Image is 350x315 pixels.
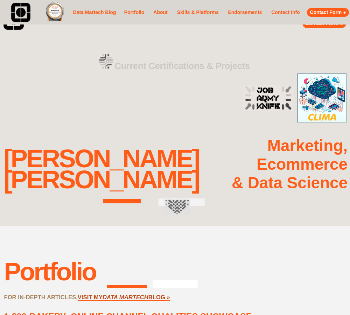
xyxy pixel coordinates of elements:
[72,2,117,22] a: Data Martech Blog
[148,294,170,301] a: BLOG »
[269,8,302,17] a: Contact Info
[267,137,348,155] strong: Marketing,
[151,8,170,17] a: About
[114,61,250,71] strong: Current Certifications & Projects
[232,174,348,192] strong: & Data Science
[307,8,349,17] a: Contact Form ●
[226,8,264,17] a: Endorsements
[4,294,77,301] strong: FOR IN-DEPTH ARTICLES,
[122,5,146,20] a: Portfolio
[4,257,96,286] div: Portfolio
[257,155,348,173] strong: Ecommerce
[103,294,148,301] a: DATA MARTECH
[175,5,221,20] a: Skills & Platforms
[78,294,103,301] a: VISIT MY
[3,148,199,190] div: [PERSON_NAME] [PERSON_NAME]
